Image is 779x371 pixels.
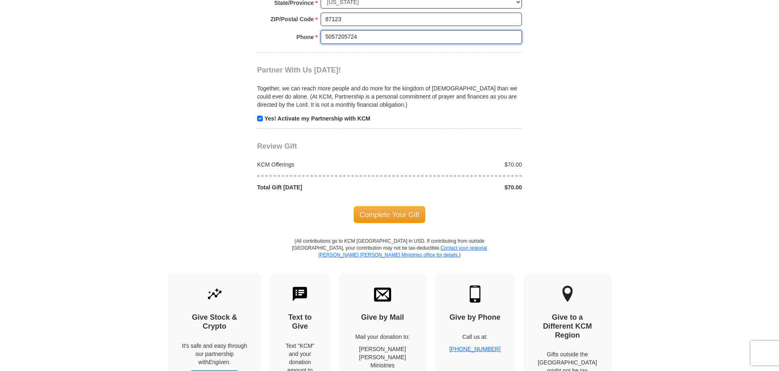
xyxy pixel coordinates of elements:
h4: Give by Phone [449,313,501,322]
img: envelope.svg [374,285,391,303]
img: other-region [562,285,573,303]
img: give-by-stock.svg [206,285,223,303]
img: mobile.svg [467,285,484,303]
p: Together, we can reach more people and do more for the kingdom of [DEMOGRAPHIC_DATA] than we coul... [257,84,522,109]
span: Complete Your Gift [354,206,426,223]
div: KCM Offerings [253,160,390,169]
img: text-to-give.svg [291,285,308,303]
strong: Phone [297,31,314,43]
div: Total Gift [DATE] [253,183,390,191]
h4: Give Stock & Crypto [182,313,247,331]
p: Mail your donation to: [353,333,412,341]
strong: Yes! Activate my Partnership with KCM [264,115,370,122]
p: (All contributions go to KCM [GEOGRAPHIC_DATA] in USD. If contributing from outside [GEOGRAPHIC_D... [292,238,487,273]
i: Engiven. [209,359,231,365]
div: $70.00 [389,160,526,169]
span: Review Gift [257,142,297,150]
div: $70.00 [389,183,526,191]
h4: Give to a Different KCM Region [538,313,597,340]
span: Partner With Us [DATE]! [257,66,341,74]
p: It's safe and easy through our partnership with [182,342,247,366]
p: Call us at: [449,333,501,341]
a: [PHONE_NUMBER] [449,346,501,352]
h4: Text to Give [284,313,316,331]
strong: ZIP/Postal Code [271,13,314,25]
h4: Give by Mail [353,313,412,322]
